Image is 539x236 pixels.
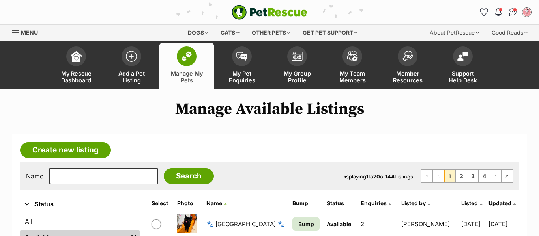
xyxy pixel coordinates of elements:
button: My account [520,6,533,19]
a: Page 4 [479,170,490,182]
a: Name [206,200,226,206]
img: add-pet-listing-icon-0afa8454b4691262ce3f59096e99ab1cd57d4a30225e0717b998d2c9b9846f56.svg [126,51,137,62]
a: Add a Pet Listing [104,43,159,89]
img: Koyna Cortes profile pic [523,8,531,16]
div: Good Reads [486,25,533,41]
a: My Rescue Dashboard [49,43,104,89]
nav: Pagination [421,169,513,183]
span: First page [421,170,432,182]
th: Select [148,197,173,210]
span: Bump [298,220,314,228]
a: Support Help Desk [435,43,490,89]
ul: Account quick links [478,6,533,19]
a: Bump [292,217,319,231]
button: Status [20,199,140,210]
img: group-profile-icon-3fa3cf56718a62981997c0bc7e787c4b2cf8bcc04b72c1350f741eb67cf2f40e.svg [292,52,303,61]
a: Member Resources [380,43,435,89]
img: chat-41dd97257d64d25036548639549fe6c8038ab92f7586957e7f3b1b290dea8141.svg [509,8,517,16]
div: About PetRescue [424,25,485,41]
img: notifications-46538b983faf8c2785f20acdc204bb7945ddae34d4c08c2a6579f10ce5e182be.svg [495,8,502,16]
th: Bump [289,197,322,210]
a: PetRescue [232,5,307,20]
a: Menu [12,25,43,39]
span: Member Resources [390,70,425,84]
span: Listed [461,200,478,206]
a: My Pet Enquiries [214,43,269,89]
span: Previous page [433,170,444,182]
a: Conversations [506,6,519,19]
img: dashboard-icon-eb2f2d2d3e046f16d808141f083e7271f6b2e854fb5c12c21221c1fb7104beca.svg [71,51,82,62]
a: My Group Profile [269,43,325,89]
span: Add a Pet Listing [114,70,149,84]
span: Manage My Pets [169,70,204,84]
span: Available [327,221,351,227]
span: My Group Profile [279,70,315,84]
strong: 20 [373,173,380,180]
img: member-resources-icon-8e73f808a243e03378d46382f2149f9095a855e16c252ad45f914b54edf8863c.svg [402,51,413,61]
th: Photo [174,197,202,210]
input: Search [164,168,214,184]
th: Status [324,197,357,210]
span: Support Help Desk [445,70,481,84]
a: Page 3 [467,170,478,182]
a: My Team Members [325,43,380,89]
span: My Team Members [335,70,370,84]
a: Next page [490,170,501,182]
img: manage-my-pets-icon-02211641906a0b7f246fdf0571729dbe1e7629f14944591b6c1af311fb30b64b.svg [181,51,192,61]
span: Page 1 [444,170,455,182]
label: Name [26,173,43,180]
a: Page 2 [456,170,467,182]
a: Listed by [401,200,430,206]
a: 🐾 [GEOGRAPHIC_DATA] 🐾 [206,220,285,228]
button: Notifications [492,6,505,19]
a: Updated [488,200,516,206]
a: [PERSON_NAME] [401,220,450,228]
a: Favourites [478,6,490,19]
img: pet-enquiries-icon-7e3ad2cf08bfb03b45e93fb7055b45f3efa6380592205ae92323e6603595dc1f.svg [236,52,247,61]
img: logo-e224e6f780fb5917bec1dbf3a21bbac754714ae5b6737aabdf751b685950b380.svg [232,5,307,20]
div: Other pets [246,25,296,41]
a: Enquiries [361,200,391,206]
span: Menu [21,29,38,36]
span: Name [206,200,222,206]
div: Get pet support [297,25,363,41]
span: My Pet Enquiries [224,70,260,84]
a: Manage My Pets [159,43,214,89]
a: Last page [502,170,513,182]
span: Updated [488,200,511,206]
div: Cats [215,25,245,41]
div: Dogs [182,25,214,41]
a: Create new listing [20,142,111,158]
strong: 1 [366,173,369,180]
span: My Rescue Dashboard [58,70,94,84]
img: help-desk-icon-fdf02630f3aa405de69fd3d07c3f3aa587a6932b1a1747fa1d2bba05be0121f9.svg [457,52,468,61]
span: translation missing: en.admin.listings.index.attributes.enquiries [361,200,387,206]
span: Displaying to of Listings [341,173,413,180]
strong: 144 [385,173,395,180]
span: Listed by [401,200,426,206]
a: Listed [461,200,482,206]
img: team-members-icon-5396bd8760b3fe7c0b43da4ab00e1e3bb1a5d9ba89233759b79545d2d3fc5d0d.svg [347,51,358,61]
a: All [20,214,140,229]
